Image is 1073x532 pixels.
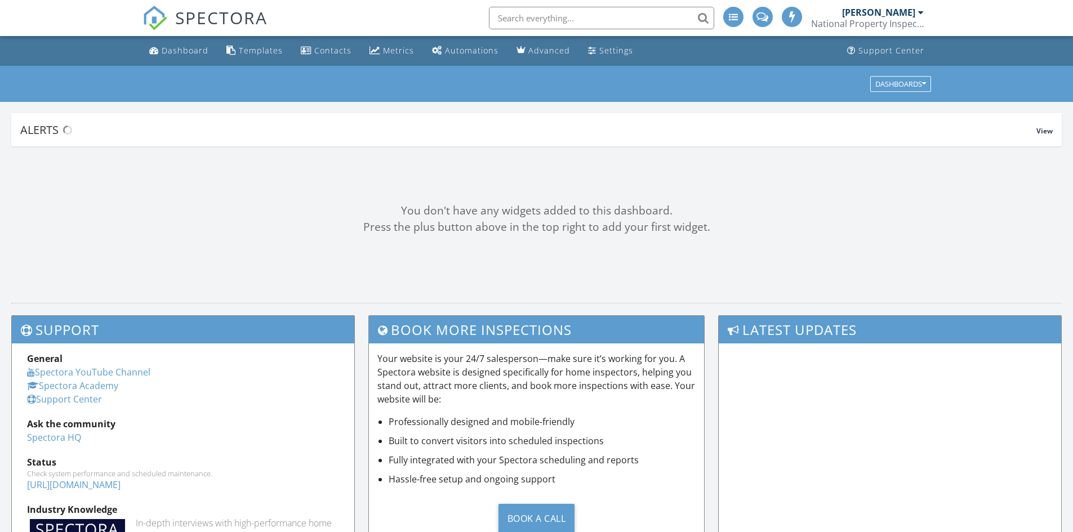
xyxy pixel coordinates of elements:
[383,45,414,56] div: Metrics
[369,316,705,343] h3: Book More Inspections
[27,469,339,478] div: Check system performance and scheduled maintenance.
[389,453,696,467] li: Fully integrated with your Spectora scheduling and reports
[162,45,208,56] div: Dashboard
[145,41,213,61] a: Dashboard
[843,41,929,61] a: Support Center
[389,472,696,486] li: Hassle-free setup and ongoing support
[27,366,150,378] a: Spectora YouTube Channel
[719,316,1061,343] h3: Latest Updates
[389,415,696,428] li: Professionally designed and mobile-friendly
[389,434,696,448] li: Built to convert visitors into scheduled inspections
[428,41,503,61] a: Automations (Advanced)
[1036,126,1053,136] span: View
[445,45,498,56] div: Automations
[27,352,63,365] strong: General
[875,80,926,88] div: Dashboards
[296,41,356,61] a: Contacts
[12,316,354,343] h3: Support
[27,417,339,431] div: Ask the community
[599,45,633,56] div: Settings
[870,76,931,92] button: Dashboards
[584,41,638,61] a: Settings
[20,122,1036,137] div: Alerts
[842,7,915,18] div: [PERSON_NAME]
[27,393,102,405] a: Support Center
[27,431,81,444] a: Spectora HQ
[11,219,1062,235] div: Press the plus button above in the top right to add your first widget.
[143,15,268,39] a: SPECTORA
[11,203,1062,219] div: You don't have any widgets added to this dashboard.
[811,18,924,29] div: National Property Inspections/Lowcountry
[27,503,339,516] div: Industry Knowledge
[27,479,121,491] a: [URL][DOMAIN_NAME]
[222,41,287,61] a: Templates
[365,41,418,61] a: Metrics
[489,7,714,29] input: Search everything...
[314,45,351,56] div: Contacts
[377,352,696,406] p: Your website is your 24/7 salesperson—make sure it’s working for you. A Spectora website is desig...
[175,6,268,29] span: SPECTORA
[239,45,283,56] div: Templates
[27,379,118,392] a: Spectora Academy
[512,41,575,61] a: Advanced
[143,6,167,30] img: The Best Home Inspection Software - Spectora
[528,45,570,56] div: Advanced
[27,455,339,469] div: Status
[858,45,924,56] div: Support Center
